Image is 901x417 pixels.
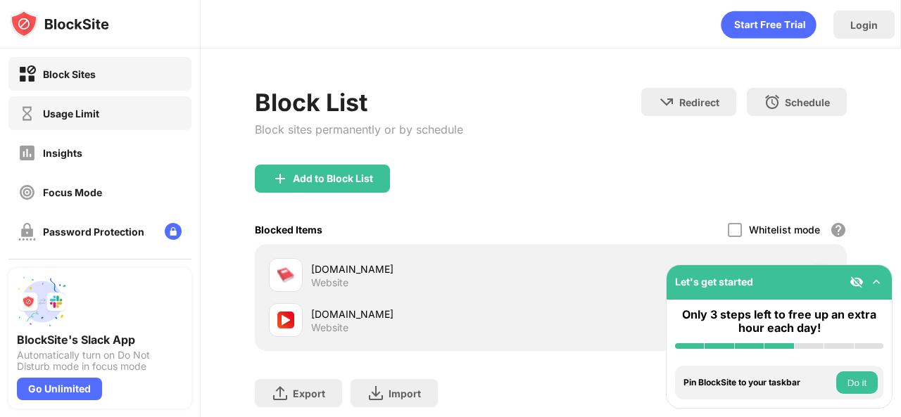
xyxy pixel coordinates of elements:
div: Go Unlimited [17,378,102,400]
div: animation [721,11,817,39]
div: [DOMAIN_NAME] [311,262,551,276]
div: BlockSite's Slack App [17,333,183,347]
div: Schedule [785,96,830,108]
div: Website [311,276,348,289]
div: Let's get started [675,276,753,288]
div: Login [850,19,878,31]
div: Export [293,387,325,399]
div: Pin BlockSite to your taskbar [683,378,833,387]
div: Password Protection [43,226,144,238]
img: logo-blocksite.svg [10,10,109,38]
img: password-protection-off.svg [18,223,36,240]
div: Focus Mode [43,186,102,198]
div: Usage Limit [43,108,99,120]
img: omni-setup-toggle.svg [869,275,883,289]
div: Website [311,321,348,334]
img: lock-menu.svg [165,223,182,240]
div: Only 3 steps left to free up an extra hour each day! [675,308,883,335]
div: Whitelist mode [749,224,820,236]
div: Import [389,387,421,399]
div: Automatically turn on Do Not Disturb mode in focus mode [17,349,183,372]
img: block-on.svg [18,65,36,83]
img: eye-not-visible.svg [850,275,864,289]
div: [DOMAIN_NAME] [311,307,551,321]
img: push-slack.svg [17,276,68,327]
div: Insights [43,147,82,159]
img: insights-off.svg [18,144,36,162]
div: Block Sites [43,68,96,80]
button: Do it [836,371,878,394]
img: favicons [277,312,294,328]
div: Add to Block List [293,173,373,184]
div: Block sites permanently or by schedule [255,122,463,136]
img: focus-off.svg [18,184,36,201]
img: time-usage-off.svg [18,105,36,122]
div: Blocked Items [255,224,322,236]
div: Redirect [679,96,719,108]
div: Block List [255,88,463,117]
img: favicons [277,267,294,283]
